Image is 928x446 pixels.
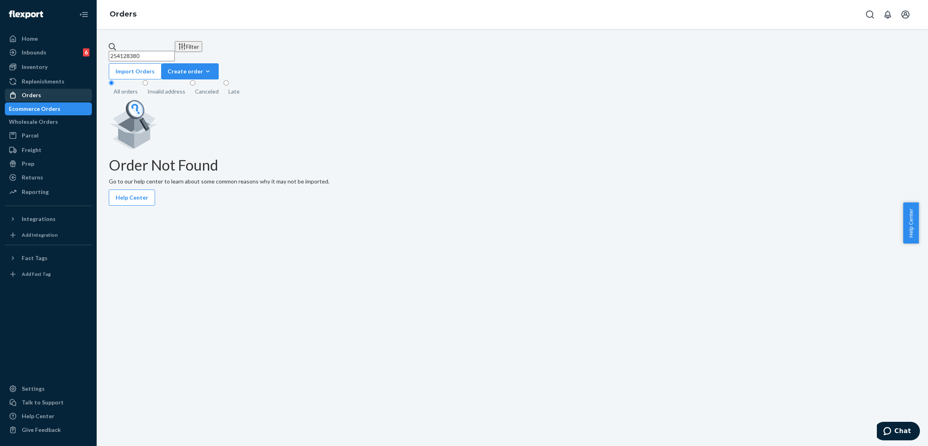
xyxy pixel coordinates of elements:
[168,67,213,75] div: Create order
[143,80,148,85] input: Invalid address
[5,144,92,156] a: Freight
[228,88,240,96] div: Late
[5,396,92,409] button: Talk to Support
[5,89,92,102] a: Orders
[114,88,138,96] div: All orders
[5,32,92,45] a: Home
[5,382,92,395] a: Settings
[109,51,175,61] input: Search orders
[109,190,155,206] button: Help Center
[5,60,92,73] a: Inventory
[9,118,58,126] div: Wholesale Orders
[897,6,913,23] button: Open account menu
[5,115,92,128] a: Wholesale Orders
[5,185,92,198] a: Reporting
[22,271,51,277] div: Add Fast Tag
[109,157,916,173] h1: Order Not Found
[22,188,49,196] div: Reporting
[22,146,41,154] div: Freight
[5,46,92,59] a: Inbounds6
[877,422,920,442] iframe: Opens a widget where you can chat to one of our agents
[22,215,56,223] div: Integrations
[22,77,64,85] div: Replenishments
[5,410,92,423] a: Help Center
[22,131,39,140] div: Parcel
[9,10,43,19] img: Flexport logo
[5,102,92,115] a: Ecommerce Orders
[22,426,61,434] div: Give Feedback
[22,63,48,71] div: Inventory
[5,129,92,142] a: Parcel
[22,231,58,238] div: Add Integration
[109,98,157,149] img: Empty list
[5,252,92,265] button: Fast Tags
[175,41,202,52] button: Filter
[5,171,92,184] a: Returns
[5,423,92,436] button: Give Feedback
[109,63,162,79] button: Import Orders
[103,3,143,26] ol: breadcrumbs
[76,6,92,23] button: Close Navigation
[5,268,92,281] a: Add Fast Tag
[190,80,195,85] input: Canceled
[162,63,219,79] button: Create order
[178,42,199,51] div: Filter
[83,48,89,56] div: 6
[880,6,896,23] button: Open notifications
[5,157,92,170] a: Prep
[22,254,48,262] div: Fast Tags
[22,35,38,43] div: Home
[147,88,185,96] div: Invalid address
[22,385,45,393] div: Settings
[109,80,114,85] input: All orders
[9,105,60,113] div: Ecommerce Orders
[22,412,54,420] div: Help Center
[5,75,92,88] a: Replenishments
[22,398,64,406] div: Talk to Support
[22,160,34,168] div: Prep
[5,213,92,225] button: Integrations
[109,177,916,185] p: Go to our help center to learn about some common reasons why it may not be imported.
[22,48,46,56] div: Inbounds
[110,10,137,19] a: Orders
[224,80,229,85] input: Late
[195,88,219,96] div: Canceled
[862,6,878,23] button: Open Search Box
[5,229,92,242] a: Add Integration
[903,202,919,244] button: Help Center
[22,173,43,181] div: Returns
[22,91,41,99] div: Orders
